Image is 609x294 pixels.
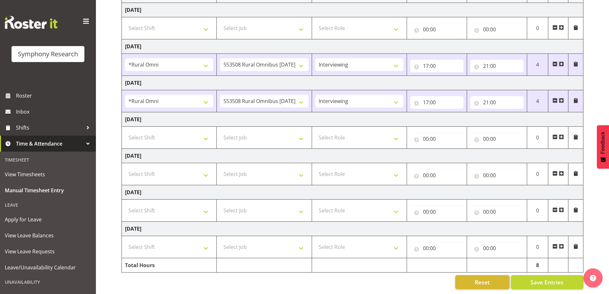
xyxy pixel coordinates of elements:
input: Click to select... [410,96,464,109]
input: Click to select... [470,60,524,72]
img: help-xxl-2.png [590,275,596,281]
td: [DATE] [122,3,583,17]
input: Click to select... [410,169,464,182]
td: [DATE] [122,39,583,54]
div: Symphony Research [18,49,78,59]
td: 0 [527,17,548,39]
td: 0 [527,127,548,149]
input: Click to select... [410,132,464,145]
span: Feedback [600,131,606,154]
span: Apply for Leave [5,215,91,224]
td: [DATE] [122,222,583,236]
span: Save Entries [530,278,564,286]
td: 4 [527,54,548,76]
input: Click to select... [470,169,524,182]
td: [DATE] [122,112,583,127]
td: Total Hours [122,258,217,273]
td: 0 [527,163,548,185]
span: View Leave Requests [5,247,91,256]
td: 4 [527,90,548,112]
span: Time & Attendance [16,139,83,148]
span: Manual Timesheet Entry [5,186,91,195]
input: Click to select... [410,242,464,255]
div: Timesheet [2,153,94,166]
span: Roster [16,91,93,100]
a: View Timesheets [2,166,94,182]
input: Click to select... [410,60,464,72]
img: Rosterit website logo [5,16,58,29]
td: [DATE] [122,149,583,163]
span: Shifts [16,123,83,132]
a: Manual Timesheet Entry [2,182,94,198]
input: Click to select... [470,205,524,218]
button: Feedback - Show survey [597,125,609,169]
span: Inbox [16,107,93,116]
a: View Leave Requests [2,243,94,259]
input: Click to select... [410,205,464,218]
td: 0 [527,236,548,258]
input: Click to select... [470,242,524,255]
button: Reset [455,275,510,289]
div: Unavailability [2,275,94,289]
a: View Leave Balances [2,227,94,243]
td: [DATE] [122,76,583,90]
td: [DATE] [122,185,583,200]
input: Click to select... [470,96,524,109]
div: Leave [2,198,94,211]
span: View Leave Balances [5,231,91,240]
button: Save Entries [511,275,583,289]
td: 0 [527,200,548,222]
input: Click to select... [470,132,524,145]
span: Leave/Unavailability Calendar [5,263,91,272]
input: Click to select... [470,23,524,36]
td: 8 [527,258,548,273]
a: Leave/Unavailability Calendar [2,259,94,275]
span: Reset [475,278,490,286]
a: Apply for Leave [2,211,94,227]
span: View Timesheets [5,170,91,179]
input: Click to select... [410,23,464,36]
